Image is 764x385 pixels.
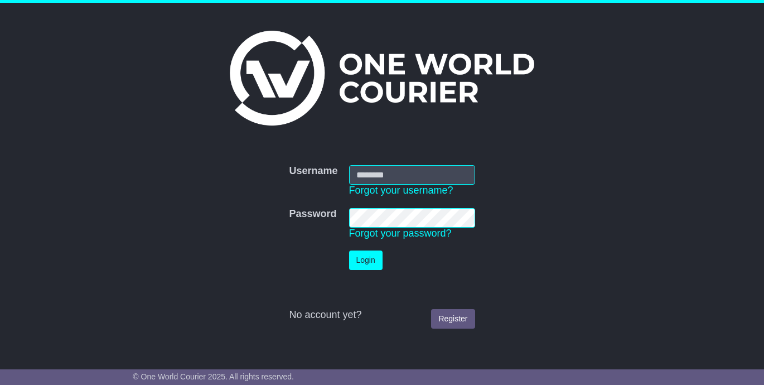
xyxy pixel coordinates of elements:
div: No account yet? [289,309,475,321]
img: One World [230,31,534,126]
button: Login [349,251,383,270]
a: Forgot your password? [349,228,452,239]
span: © One World Courier 2025. All rights reserved. [133,372,294,381]
label: Username [289,165,337,177]
label: Password [289,208,336,220]
a: Register [431,309,475,329]
a: Forgot your username? [349,185,453,196]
